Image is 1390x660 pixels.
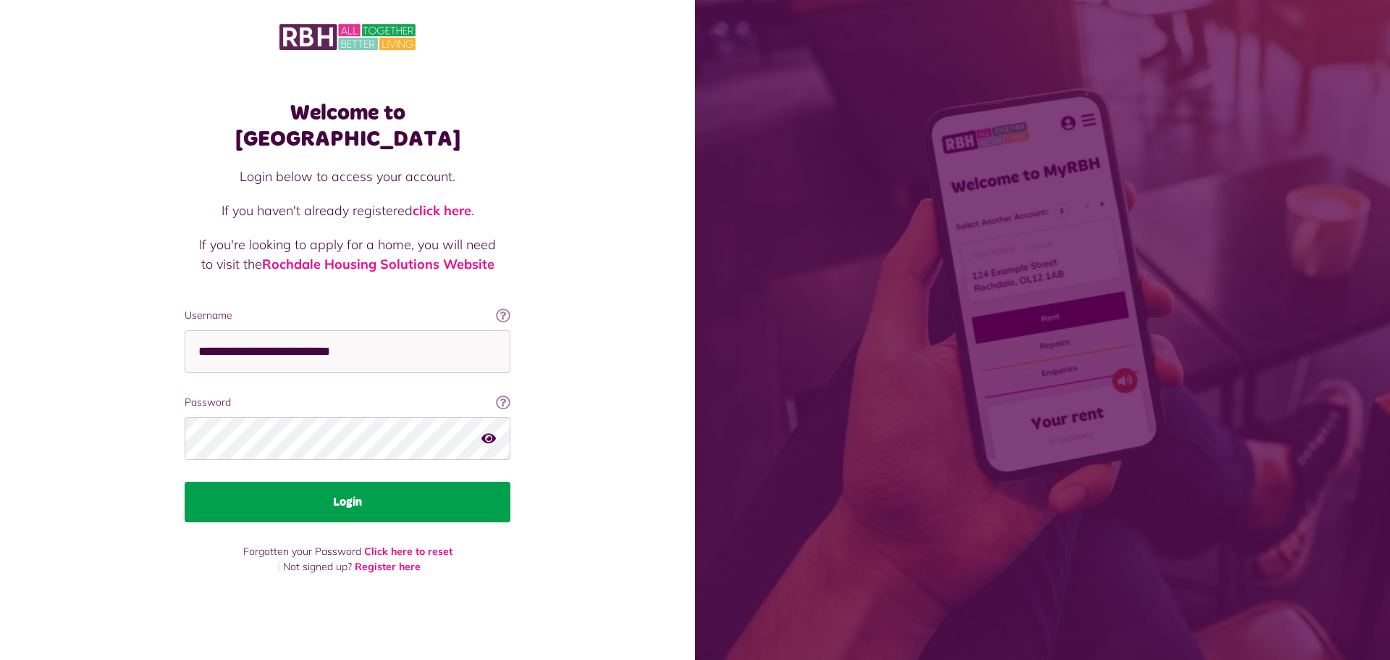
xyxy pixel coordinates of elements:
label: Password [185,395,510,410]
a: click here [413,202,471,219]
a: Click here to reset [364,545,452,558]
h1: Welcome to [GEOGRAPHIC_DATA] [185,100,510,152]
p: If you haven't already registered . [199,201,496,220]
p: If you're looking to apply for a home, you will need to visit the [199,235,496,274]
a: Register here [355,560,421,573]
p: Login below to access your account. [199,167,496,186]
img: MyRBH [279,22,416,52]
a: Rochdale Housing Solutions Website [262,256,494,272]
label: Username [185,308,510,323]
button: Login [185,482,510,522]
span: Forgotten your Password [243,545,361,558]
span: Not signed up? [283,560,352,573]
